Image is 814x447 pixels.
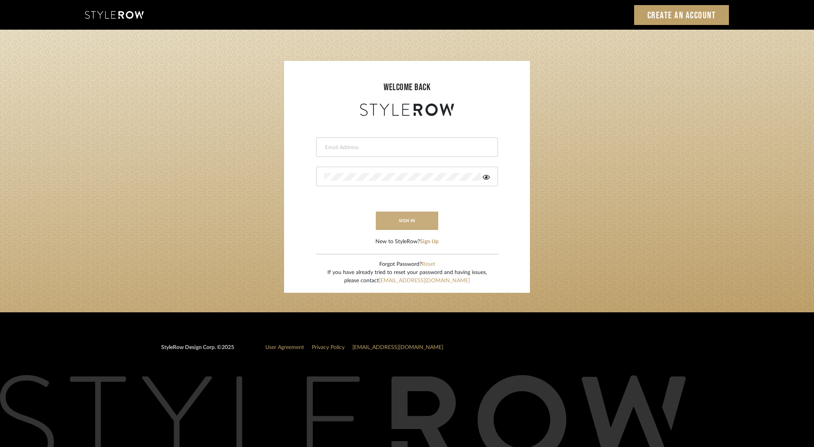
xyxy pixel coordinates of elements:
[375,238,439,246] div: New to StyleRow?
[420,238,439,246] button: Sign Up
[376,212,438,230] button: sign in
[324,144,488,151] input: Email Address
[312,345,345,350] a: Privacy Policy
[379,278,470,283] a: [EMAIL_ADDRESS][DOMAIN_NAME]
[265,345,304,350] a: User Agreement
[352,345,443,350] a: [EMAIL_ADDRESS][DOMAIN_NAME]
[634,5,729,25] a: Create an Account
[161,344,234,358] div: StyleRow Design Corp. ©2025
[327,269,487,285] div: If you have already tried to reset your password and having issues, please contact
[327,260,487,269] div: Forgot Password?
[292,80,522,94] div: welcome back
[422,260,435,269] button: Reset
